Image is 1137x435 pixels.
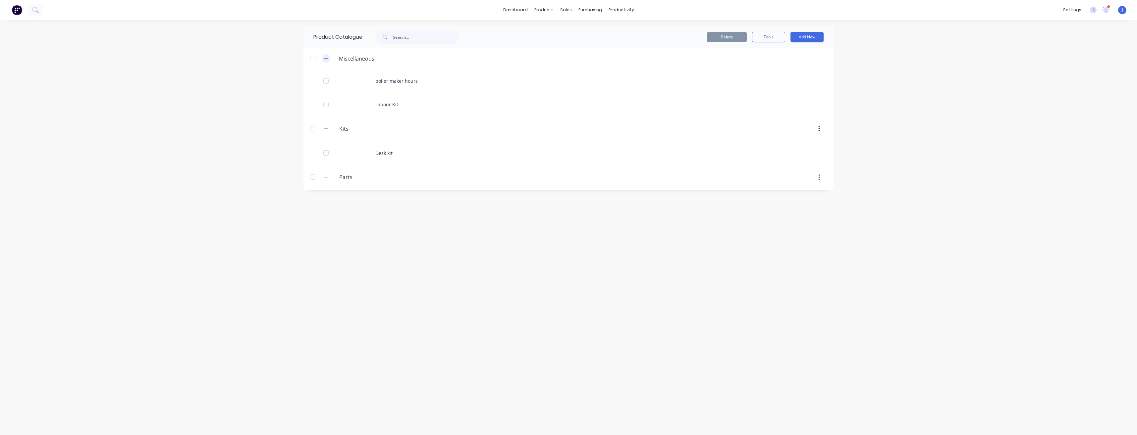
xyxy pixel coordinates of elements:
[303,93,834,116] div: Labour Kit
[393,30,459,44] input: Search...
[500,5,531,15] a: dashboard
[303,69,834,93] div: boiler maker hours
[12,5,22,15] img: Factory
[605,5,637,15] div: productivity
[557,5,575,15] div: sales
[707,32,747,42] button: Delete
[339,173,418,181] input: Enter category name
[1122,7,1123,13] span: J
[575,5,605,15] div: purchasing
[1060,5,1085,15] div: settings
[752,32,785,42] button: Tools
[303,26,362,48] div: Product Catalogue
[303,141,834,165] div: Desk kit
[790,32,824,42] button: Add New
[339,125,418,133] input: Enter category name
[334,55,380,63] div: Miscellaneous
[531,5,557,15] div: products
